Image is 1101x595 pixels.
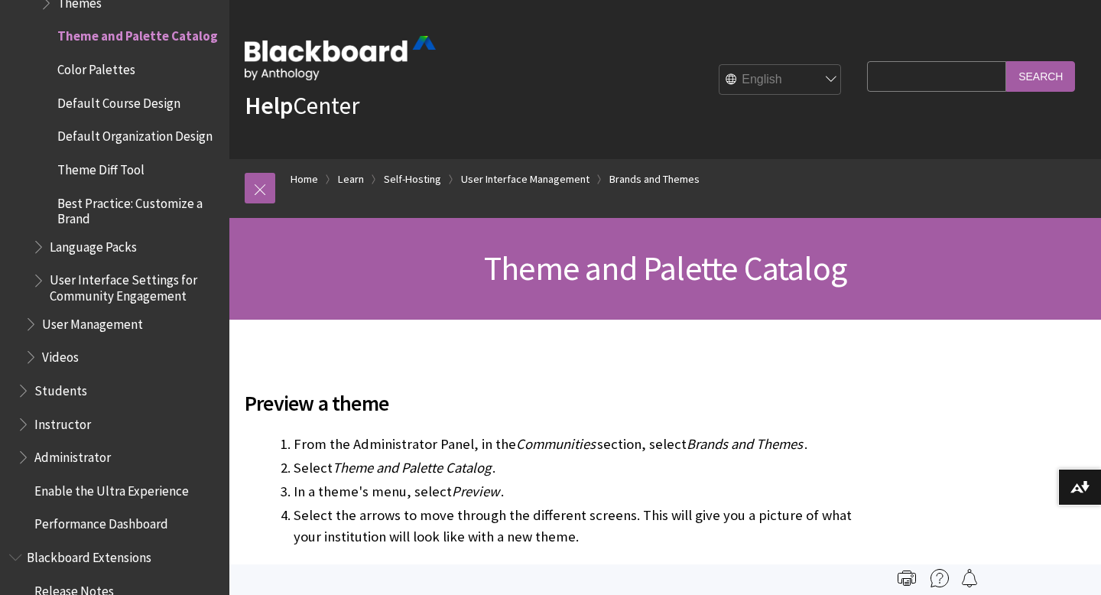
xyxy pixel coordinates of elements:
[57,124,213,145] span: Default Organization Design
[930,569,949,587] img: More help
[34,478,189,499] span: Enable the Ultra Experience
[42,311,143,332] span: User Management
[384,170,441,189] a: Self-Hosting
[333,459,491,476] span: Theme and Palette Catalog
[27,545,151,565] span: Blackboard Extensions
[57,157,145,177] span: Theme Diff Tool
[452,483,499,500] span: Preview
[719,65,842,96] select: Site Language Selector
[1006,61,1075,91] input: Search
[245,36,436,80] img: Blackboard by Anthology
[34,512,168,532] span: Performance Dashboard
[245,387,859,419] span: Preview a theme
[34,444,111,465] span: Administrator
[57,57,135,77] span: Color Palettes
[245,90,359,121] a: HelpCenter
[484,247,846,289] span: Theme and Palette Catalog
[294,457,859,479] li: Select .
[57,190,219,226] span: Best Practice: Customize a Brand
[516,435,596,453] span: Communities
[338,170,364,189] a: Learn
[294,434,859,455] li: From the Administrator Panel, in the section, select .
[898,569,916,587] img: Print
[42,344,79,365] span: Videos
[245,90,293,121] strong: Help
[57,24,218,44] span: Theme and Palette Catalog
[687,435,803,453] span: Brands and Themes
[57,90,180,111] span: Default Course Design
[461,170,589,189] a: User Interface Management
[50,234,137,255] span: Language Packs
[960,569,979,587] img: Follow this page
[291,170,318,189] a: Home
[294,505,859,548] li: Select the arrows to move through the different screens. This will give you a picture of what you...
[34,411,91,432] span: Instructor
[50,268,219,304] span: User Interface Settings for Community Engagement
[294,481,859,502] li: In a theme's menu, select .
[609,170,700,189] a: Brands and Themes
[34,378,87,398] span: Students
